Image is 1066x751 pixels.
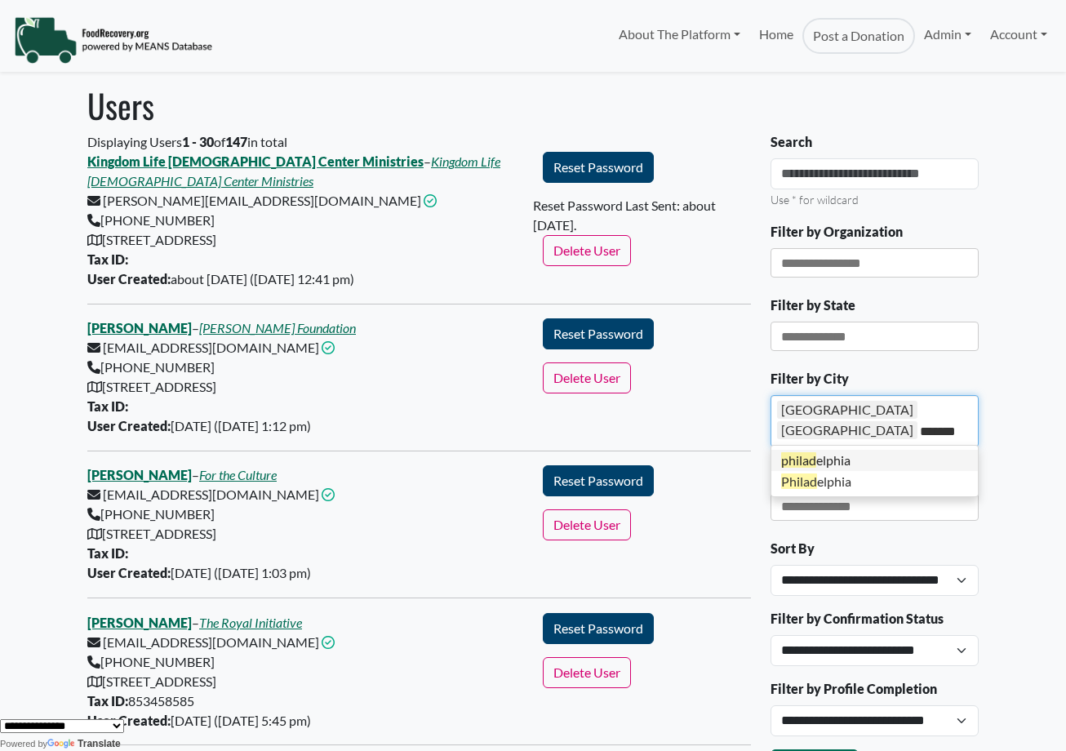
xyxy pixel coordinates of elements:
button: Reset Password [543,152,654,183]
div: Reset Password Last Sent: about [DATE]. [533,196,761,235]
span: philad [781,452,816,468]
div: elphia [771,450,978,471]
div: [GEOGRAPHIC_DATA] [777,421,917,439]
a: [PERSON_NAME] [87,320,192,336]
b: Tax ID: [87,251,128,267]
button: Delete User [543,657,631,688]
img: NavigationLogo_FoodRecovery-91c16205cd0af1ed486a0f1a7774a6544ea792ac00100771e7dd3ec7c0e58e41.png [14,16,212,64]
a: Admin [915,18,980,51]
button: Delete User [543,362,631,393]
b: Tax ID: [87,398,128,414]
a: [PERSON_NAME] [87,615,192,630]
a: Home [749,18,802,54]
label: Filter by Confirmation Status [771,609,944,629]
a: Account [981,18,1056,51]
a: [PERSON_NAME] Foundation [199,320,356,336]
div: – [EMAIL_ADDRESS][DOMAIN_NAME] [PHONE_NUMBER] [STREET_ADDRESS] [DATE] ([DATE] 1:12 pm) [78,318,533,436]
label: Filter by State [771,296,855,315]
button: Reset Password [543,318,654,349]
a: The Royal Initiative [199,615,302,630]
b: Tax ID: [87,545,128,561]
label: Search [771,132,812,152]
i: This email address is confirmed. [322,341,335,354]
button: Delete User [543,235,631,266]
div: – [EMAIL_ADDRESS][DOMAIN_NAME] [PHONE_NUMBER] [STREET_ADDRESS] [DATE] ([DATE] 1:03 pm) [78,465,533,583]
label: Filter by Organization [771,222,903,242]
small: Use * for wildcard [771,193,859,207]
b: User Created: [87,565,171,580]
img: Google Translate [47,739,78,750]
label: Sort By [771,539,815,558]
span: Philad [781,473,817,489]
h1: Users [87,86,979,125]
div: – [EMAIL_ADDRESS][DOMAIN_NAME] [PHONE_NUMBER] [STREET_ADDRESS] 853458585 [DATE] ([DATE] 5:45 pm) [78,613,533,731]
i: This email address is confirmed. [322,488,335,501]
i: This email address is confirmed. [424,194,437,207]
label: Filter by Profile Completion [771,679,937,699]
a: Kingdom Life [DEMOGRAPHIC_DATA] Center Ministries [87,153,424,169]
b: 1 - 30 [182,134,214,149]
div: [GEOGRAPHIC_DATA] [777,401,917,419]
button: Reset Password [543,465,654,496]
b: User Created: [87,271,171,287]
div: elphia [771,471,978,492]
button: Reset Password [543,613,654,644]
a: [PERSON_NAME] [87,467,192,482]
a: For the Culture [199,467,277,482]
a: Post a Donation [802,18,915,54]
a: Kingdom Life [DEMOGRAPHIC_DATA] Center Ministries [87,153,500,189]
b: User Created: [87,418,171,433]
a: Translate [47,738,121,749]
label: Filter by City [771,369,849,389]
i: This email address is confirmed. [322,636,335,649]
b: Tax ID: [87,693,128,709]
div: – [PERSON_NAME][EMAIL_ADDRESS][DOMAIN_NAME] [PHONE_NUMBER] [STREET_ADDRESS] about [DATE] ([DATE] ... [78,152,533,289]
b: 147 [225,134,247,149]
a: About The Platform [610,18,749,51]
button: Delete User [543,509,631,540]
b: User Created: [87,713,171,728]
